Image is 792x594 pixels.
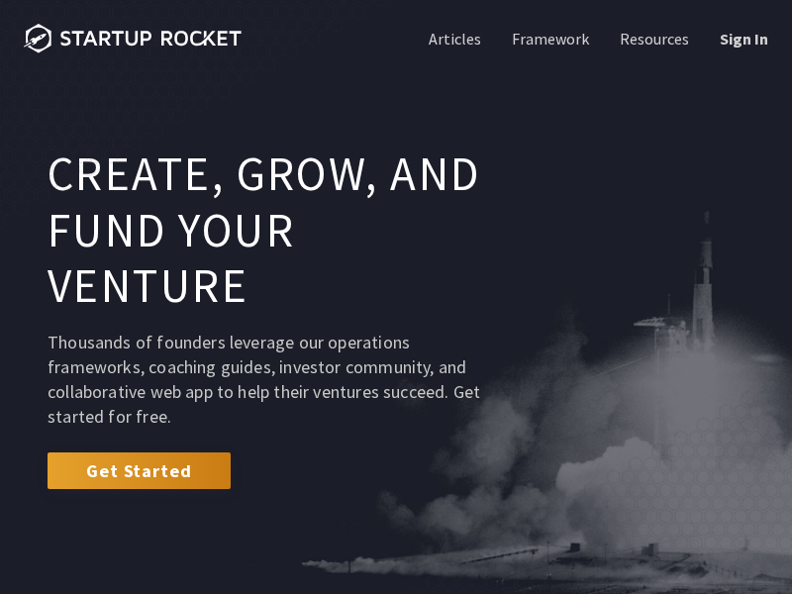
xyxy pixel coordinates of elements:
a: Get Started [48,452,231,488]
p: Thousands of founders leverage our operations frameworks, coaching guides, investor community, an... [48,330,495,430]
a: Articles [425,28,481,49]
a: Sign In [716,28,768,49]
a: Framework [508,28,589,49]
h1: Create, grow, and fund your venture [48,147,495,315]
a: Resources [616,28,689,49]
